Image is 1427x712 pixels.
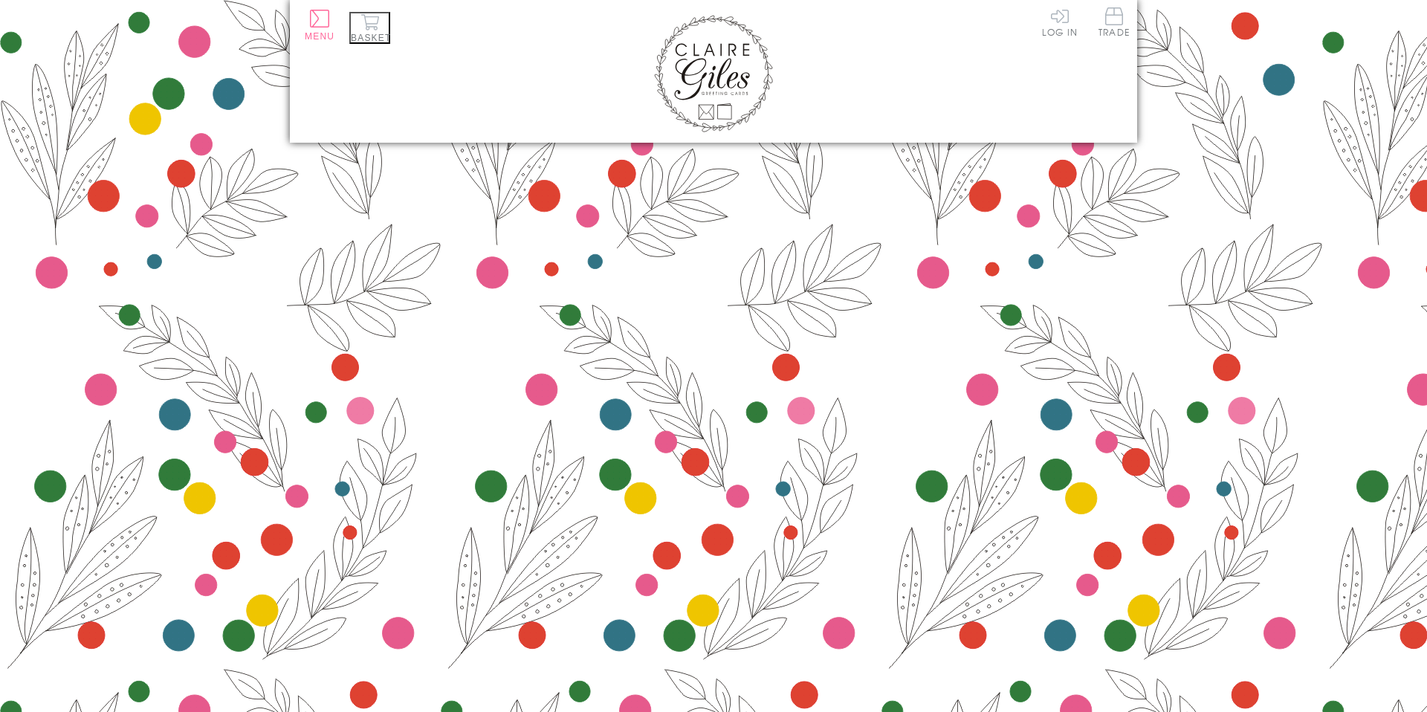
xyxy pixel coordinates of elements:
a: Trade [1098,7,1130,39]
img: Claire Giles Greetings Cards [654,15,773,132]
button: Menu [305,10,334,42]
span: Menu [305,31,334,42]
a: Log In [1042,7,1078,36]
button: Basket [349,12,390,44]
span: Trade [1098,7,1130,36]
